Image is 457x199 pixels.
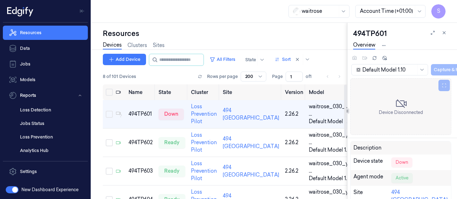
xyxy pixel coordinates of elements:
[223,164,279,178] a: 494 [GEOGRAPHIC_DATA]
[159,109,184,120] div: down
[379,109,423,116] span: Device Disconnected
[103,54,146,65] button: Add Device
[353,41,375,49] a: Overview
[220,84,282,100] th: Site
[3,180,88,194] button: About
[76,5,88,17] button: Toggle Navigation
[431,4,446,19] button: S
[127,42,147,49] a: Clusters
[207,73,238,80] p: Rows per page
[3,88,88,103] button: Reports
[106,139,113,146] button: Select row
[153,42,165,49] a: Sites
[282,84,306,100] th: Version
[223,107,279,121] a: 494 [GEOGRAPHIC_DATA]
[156,84,188,100] th: State
[129,167,153,175] div: 494TP603
[306,84,383,100] th: Model
[159,137,185,148] div: ready
[309,118,352,125] span: Default Model 1.10
[14,145,88,157] a: Analytics Hub
[309,146,352,154] span: Default Model 1.10
[309,175,352,182] span: Default Model 1.10
[323,72,344,82] nav: pagination
[103,41,122,49] a: Devices
[14,117,88,130] a: Jobs Status
[3,164,88,179] a: Settings
[285,167,303,175] div: 2.26.2
[3,57,88,71] a: Jobs
[353,173,391,183] div: Agent mode
[106,111,113,118] button: Select row
[3,26,88,40] a: Resources
[353,157,391,167] div: Device state
[14,131,88,143] a: Loss Prevention
[103,28,347,38] div: Resources
[391,173,413,183] div: Active
[191,132,217,153] a: Loss Prevention Pilot
[309,103,366,118] span: waitrose_030_yolo8n_ ...
[129,110,153,118] div: 494TP601
[309,160,366,175] span: waitrose_030_yolo8n_ ...
[191,160,217,182] a: Loss Prevention Pilot
[285,110,303,118] div: 2.26.2
[103,73,136,80] span: 8 of 101 Devices
[391,157,412,167] div: Down
[3,41,88,56] a: Data
[191,103,217,125] a: Loss Prevention Pilot
[106,89,113,96] button: Select all
[14,104,88,116] a: Loss Detection
[309,131,366,146] span: waitrose_030_yolo8n_ ...
[272,73,283,80] span: Page
[223,136,279,150] a: 494 [GEOGRAPHIC_DATA]
[207,54,238,65] button: All Filters
[353,28,451,38] div: 494TP601
[353,144,391,152] div: Description
[285,139,303,146] div: 2.26.2
[106,168,113,175] button: Select row
[126,84,156,100] th: Name
[306,73,317,80] span: of 1
[188,84,220,100] th: Cluster
[159,166,185,177] div: ready
[3,73,88,87] a: Models
[129,139,153,146] div: 494TP602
